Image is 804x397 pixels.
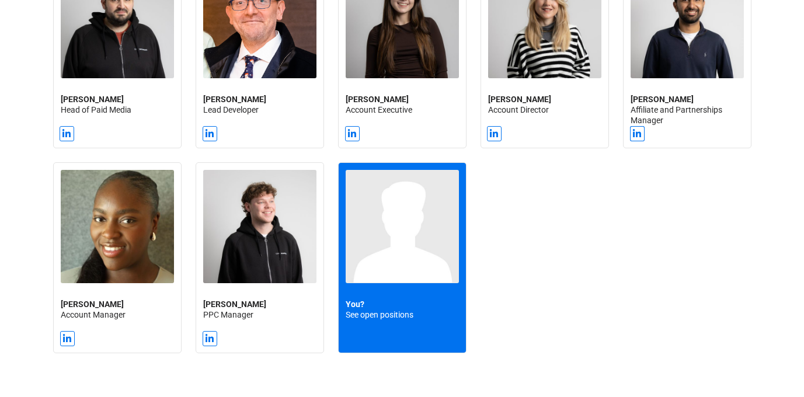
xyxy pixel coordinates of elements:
strong: [PERSON_NAME] [631,95,694,104]
a: You?See open positions [339,163,466,353]
h2: Account Executive [346,94,459,115]
img: 3453948507751186472 [61,170,174,283]
h2: See open positions [346,299,459,320]
h2: Head of Paid Media [61,94,174,115]
strong: [PERSON_NAME] [488,95,551,104]
strong: You? [346,300,364,309]
img: 2183-genie-2024-323 [203,170,316,283]
h2: Lead Developer [203,94,316,115]
b: [PERSON_NAME] [61,300,124,309]
h2: Account Director [488,94,601,115]
strong: [PERSON_NAME] [203,300,266,309]
h2: Affiliate and Partnerships Manager [631,94,744,126]
strong: [PERSON_NAME] [61,95,124,104]
h2: Account Manager [61,299,174,320]
strong: [PERSON_NAME] [346,95,409,104]
h2: PPC Manager [203,299,316,320]
strong: [PERSON_NAME] [203,95,266,104]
